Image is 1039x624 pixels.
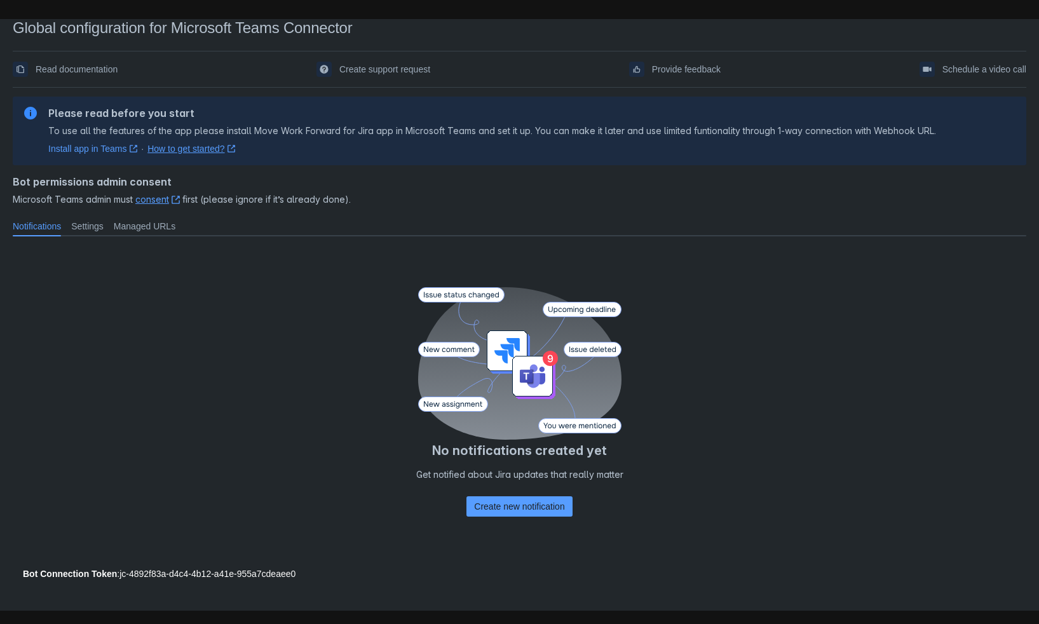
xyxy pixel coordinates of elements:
span: Read documentation [36,59,118,79]
strong: Bot Connection Token [23,569,117,579]
span: support [319,64,329,74]
h2: Please read before you start [48,107,936,119]
a: Create support request [316,59,430,79]
span: Create support request [339,59,430,79]
div: Button group [466,496,572,517]
span: Schedule a video call [942,59,1026,79]
span: videoCall [922,64,932,74]
span: information [23,105,38,121]
div: Global configuration for Microsoft Teams Connector [13,19,1026,37]
a: Install app in Teams [48,142,137,155]
a: How to get started? [147,142,235,155]
span: Provide feedback [652,59,721,79]
span: Managed URLs [114,220,175,233]
a: consent [135,194,180,205]
a: Provide feedback [629,59,721,79]
a: Schedule a video call [920,59,1026,79]
p: To use all the features of the app please install Move Work Forward for Jira app in Microsoft Tea... [48,125,936,137]
span: Settings [71,220,104,233]
span: Microsoft Teams admin must first (please ignore if it’s already done). [13,193,1026,206]
span: Notifications [13,220,61,233]
p: Get notified about Jira updates that really matter [416,468,623,481]
span: feedback [632,64,642,74]
h4: No notifications created yet [416,443,623,458]
div: : jc-4892f83a-d4c4-4b12-a41e-955a7cdeaee0 [23,567,1016,580]
span: documentation [15,64,25,74]
span: Create new notification [474,496,564,517]
h4: Bot permissions admin consent [13,175,1026,188]
button: Create new notification [466,496,572,517]
a: Read documentation [13,59,118,79]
